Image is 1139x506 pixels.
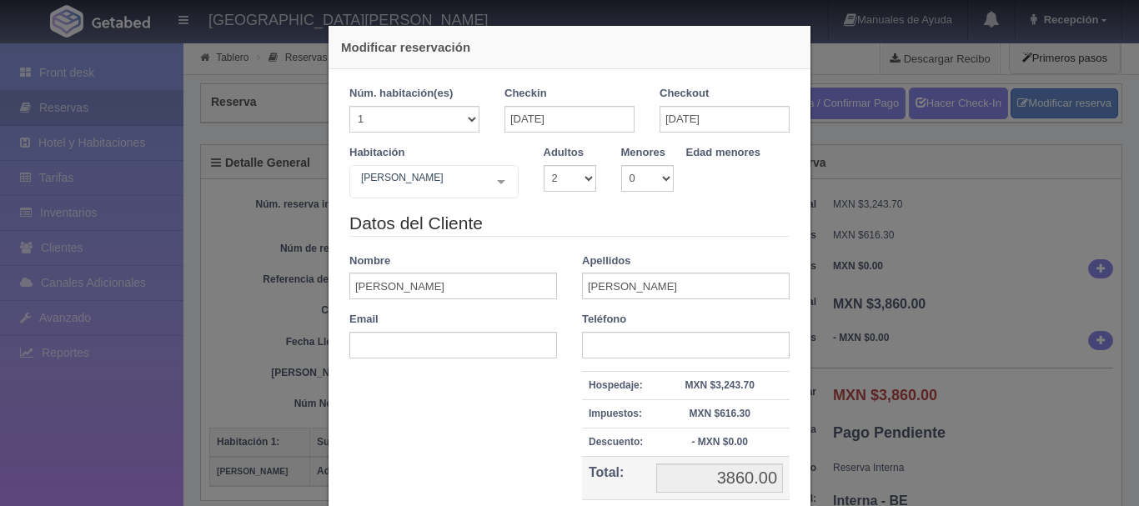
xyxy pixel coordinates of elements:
[341,38,798,56] h4: Modificar reservación
[621,145,665,161] label: Menores
[504,106,635,133] input: DD-MM-AAAA
[349,253,390,269] label: Nombre
[582,399,650,428] th: Impuestos:
[582,312,626,328] label: Teléfono
[660,86,709,102] label: Checkout
[582,457,650,500] th: Total:
[582,253,631,269] label: Apellidos
[685,379,754,391] strong: MXN $3,243.70
[582,428,650,456] th: Descuento:
[582,371,650,399] th: Hospedaje:
[349,211,790,237] legend: Datos del Cliente
[660,106,790,133] input: DD-MM-AAAA
[544,145,584,161] label: Adultos
[357,169,484,186] span: [PERSON_NAME]
[686,145,761,161] label: Edad menores
[504,86,547,102] label: Checkin
[691,436,747,448] strong: - MXN $0.00
[349,312,379,328] label: Email
[357,169,367,196] input: Seleccionar hab.
[349,86,453,102] label: Núm. habitación(es)
[349,145,404,161] label: Habitación
[689,408,750,419] strong: MXN $616.30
